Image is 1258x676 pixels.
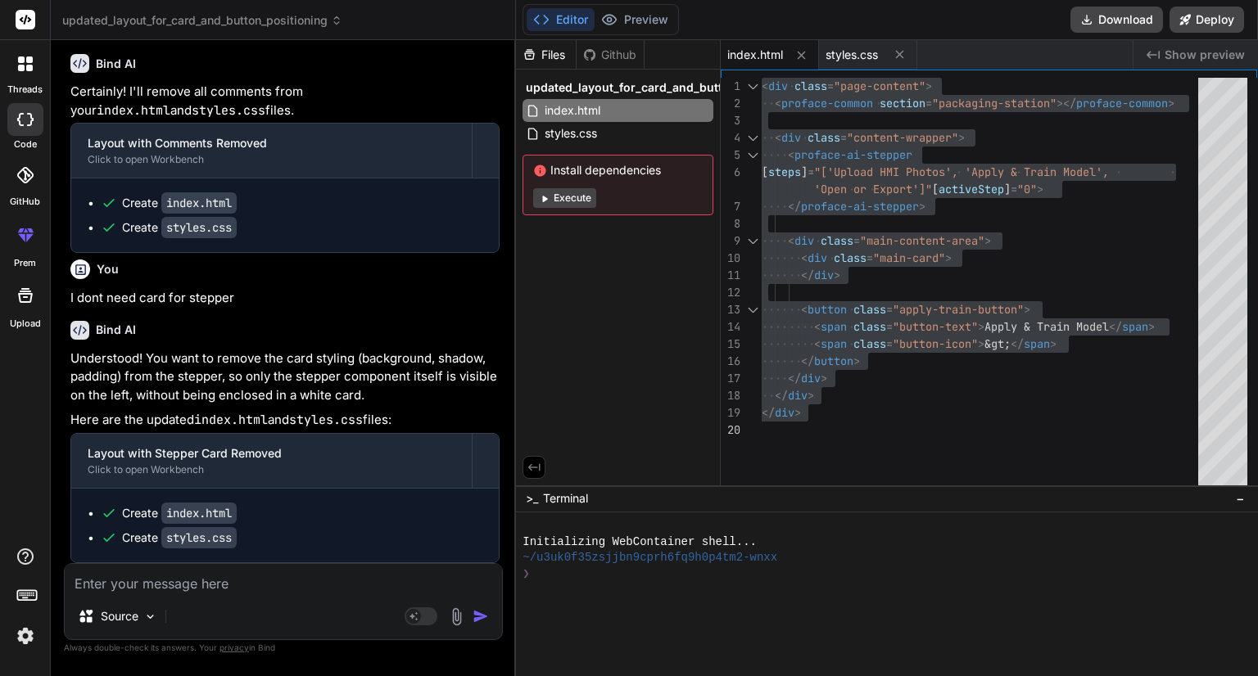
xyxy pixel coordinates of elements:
div: 7 [721,198,740,215]
h6: Bind AI [96,56,136,72]
span: index.html [727,47,783,63]
p: Understood! You want to remove the card styling (background, shadow, padding) from the stepper, s... [70,349,500,405]
span: proface-ai-stepper [801,199,919,214]
span: > [1024,302,1030,317]
span: = [1011,182,1017,196]
span: styles.css [826,47,878,63]
span: "['Upload HMI Photos', 'Apply & Train Model', [814,164,1109,179]
span: > [1148,319,1155,334]
span: button [808,302,847,317]
span: span [1024,336,1050,351]
div: Click to collapse the range. [742,146,763,164]
button: Editor [527,8,595,31]
button: Preview [595,8,675,31]
span: = [886,319,893,334]
span: div [814,268,834,282]
span: = [808,164,814,179]
span: class [834,250,867,265]
div: 6 [721,164,740,181]
span: >_ [526,490,538,507]
label: Upload [10,317,41,331]
code: index.html [161,192,237,214]
span: &gt; [984,336,1011,351]
span: < [814,336,821,351]
p: I dont need card for stepper [70,289,500,308]
div: 10 [721,250,740,267]
span: div [781,130,801,145]
span: ] [801,164,808,179]
span: > [834,268,840,282]
span: "apply-train-button" [893,302,1024,317]
p: Source [101,608,138,624]
span: section [880,96,925,110]
span: </ [801,268,814,282]
span: ] [1004,182,1011,196]
span: div [768,79,788,93]
div: Create [122,195,237,211]
span: 'Open or Export']" [814,182,932,196]
span: − [1236,490,1245,507]
span: class [808,130,840,145]
div: Click to open Workbench [88,153,455,166]
span: steps [768,164,801,179]
span: < [788,147,794,162]
span: > [853,354,860,368]
span: div [788,388,808,403]
div: 4 [721,129,740,146]
span: </ [788,199,801,214]
div: Create [122,530,237,546]
span: > [984,233,991,248]
span: index.html [543,101,602,120]
span: "main-content-area" [860,233,984,248]
div: Click to open Workbench [88,463,455,476]
span: Terminal [543,490,588,507]
span: class [794,79,827,93]
div: 3 [721,112,740,129]
code: styles.css [161,217,237,238]
span: > [808,388,814,403]
span: div [808,250,827,265]
span: updated_layout_for_card_and_button_positioning [62,12,342,29]
span: = [867,250,873,265]
span: class [853,336,886,351]
button: Layout with Comments RemovedClick to open Workbench [71,124,472,178]
span: < [801,250,808,265]
span: activeStep [939,182,1004,196]
div: Files [516,47,576,63]
label: GitHub [10,195,40,209]
span: span [821,336,847,351]
div: 16 [721,353,740,370]
div: Layout with Stepper Card Removed [88,445,455,462]
p: Here are the updated and files: [70,411,500,430]
span: span [1122,319,1148,334]
button: Download [1070,7,1163,33]
span: </ [762,405,775,420]
span: < [775,130,781,145]
span: </ [801,354,814,368]
span: "button-text" [893,319,978,334]
span: updated_layout_for_card_and_button_positioning [526,79,808,96]
div: 20 [721,421,740,439]
span: > [1037,182,1043,196]
span: > [821,371,827,385]
div: 19 [721,404,740,421]
span: > [1050,336,1057,351]
div: 14 [721,318,740,336]
button: Execute [533,188,596,208]
img: Pick Models [143,610,157,624]
div: 2 [721,95,740,112]
span: proface-common [1076,96,1168,110]
span: < [775,96,781,110]
div: 17 [721,370,740,387]
span: class [821,233,853,248]
div: 1 [721,78,740,95]
span: "packaging-station" [932,96,1057,110]
span: styles.css [543,124,599,143]
span: button [814,354,853,368]
p: Always double-check its answers. Your in Bind [64,640,503,656]
span: > [978,336,984,351]
img: icon [473,608,489,624]
div: Click to collapse the range. [742,232,763,250]
span: > [945,250,952,265]
span: Show preview [1165,47,1245,63]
